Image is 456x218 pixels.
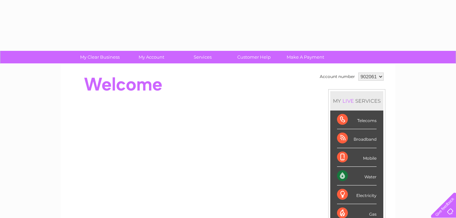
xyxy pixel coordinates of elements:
div: LIVE [341,98,355,104]
div: MY SERVICES [330,91,383,111]
a: Make A Payment [278,51,333,63]
div: Telecoms [337,111,377,129]
a: Services [175,51,231,63]
div: Water [337,167,377,185]
a: My Clear Business [72,51,128,63]
a: My Account [123,51,179,63]
div: Mobile [337,148,377,167]
div: Electricity [337,185,377,204]
a: Customer Help [226,51,282,63]
td: Account number [318,71,357,82]
div: Broadband [337,129,377,148]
